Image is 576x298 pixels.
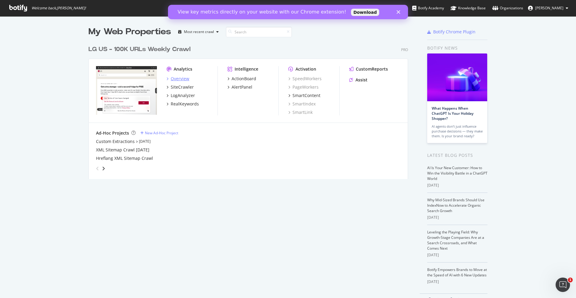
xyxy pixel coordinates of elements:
[232,76,256,82] div: ActionBoard
[226,27,292,37] input: Search
[88,45,193,54] a: LG US - 100K URLs Weekly Crawl
[96,155,153,161] a: Hreflang XML Sitemap Crawl
[427,183,487,188] div: [DATE]
[101,166,106,172] div: angle-right
[174,66,192,72] div: Analytics
[433,29,475,35] div: Botify Chrome Plugin
[96,138,135,144] a: Custom Extractions
[227,84,252,90] a: AlertPanel
[535,5,563,11] span: Devaj Belani
[427,53,487,101] img: What Happens When ChatGPT Is Your Holiday Shopper?
[568,278,573,282] span: 1
[171,93,195,99] div: LogAnalyzer
[145,130,178,135] div: New Ad-Hoc Project
[184,30,214,34] div: Most recent crawl
[166,84,194,90] a: SiteCrawler
[96,147,149,153] a: XML Sitemap Crawl [DATE]
[427,252,487,258] div: [DATE]
[166,93,195,99] a: LogAnalyzer
[295,66,316,72] div: Activation
[401,47,408,52] div: Pro
[288,76,322,82] a: SpeedWorkers
[31,6,86,11] span: Welcome back, [PERSON_NAME] !
[349,66,388,72] a: CustomReports
[232,84,252,90] div: AlertPanel
[427,215,487,220] div: [DATE]
[227,76,256,82] a: ActionBoard
[94,164,101,173] div: angle-left
[412,5,444,11] div: Botify Academy
[139,139,151,144] a: [DATE]
[355,77,367,83] div: Assist
[168,5,408,19] iframe: Intercom live chat banner
[288,101,316,107] a: SmartIndex
[288,93,320,99] a: SmartContent
[451,5,486,11] div: Knowledge Base
[88,38,413,179] div: grid
[432,124,483,138] div: AI agents don’t just influence purchase decisions — they make them. Is your brand ready?
[349,77,367,83] a: Assist
[427,197,484,213] a: Why Mid-Sized Brands Should Use IndexNow to Accelerate Organic Search Growth
[432,106,473,121] a: What Happens When ChatGPT Is Your Holiday Shopper?
[166,76,189,82] a: Overview
[176,27,221,37] button: Most recent crawl
[356,66,388,72] div: CustomReports
[96,66,157,115] img: www.lg.com/us
[171,101,199,107] div: RealKeywords
[288,109,313,115] a: SmartLink
[88,26,171,38] div: My Web Properties
[492,5,523,11] div: Organizations
[427,152,487,159] div: Latest Blog Posts
[140,130,178,135] a: New Ad-Hoc Project
[556,278,570,292] iframe: Intercom live chat
[427,267,487,278] a: Botify Empowers Brands to Move at the Speed of AI with 6 New Updates
[523,3,573,13] button: [PERSON_NAME]
[229,5,235,9] div: Close
[235,66,258,72] div: Intelligence
[427,29,475,35] a: Botify Chrome Plugin
[171,84,194,90] div: SiteCrawler
[292,93,320,99] div: SmartContent
[88,45,190,54] div: LG US - 100K URLs Weekly Crawl
[427,279,487,284] div: [DATE]
[427,230,484,251] a: Leveling the Playing Field: Why Growth-Stage Companies Are at a Search Crossroads, and What Comes...
[171,76,189,82] div: Overview
[288,84,319,90] a: PageWorkers
[96,130,129,136] div: Ad-Hoc Projects
[427,45,487,51] div: Botify news
[427,165,487,181] a: AI Is Your New Customer: How to Win the Visibility Battle in a ChatGPT World
[166,101,199,107] a: RealKeywords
